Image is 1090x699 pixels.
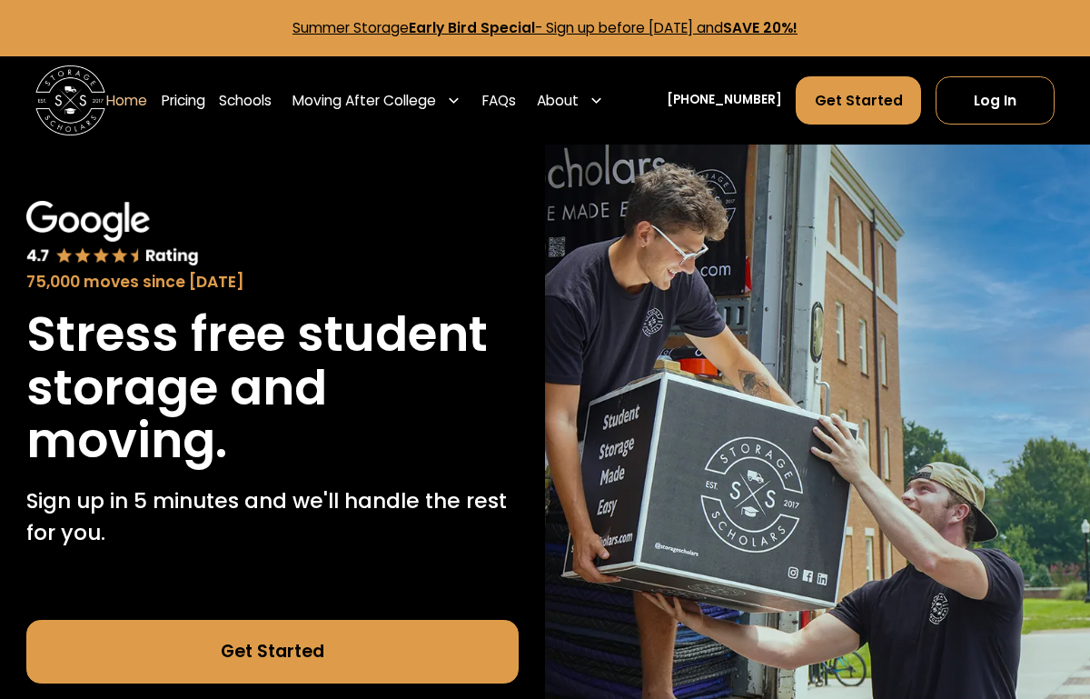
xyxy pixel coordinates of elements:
[530,75,610,125] div: About
[26,620,520,684] a: Get Started
[26,485,520,549] p: Sign up in 5 minutes and we'll handle the rest for you.
[482,75,516,125] a: FAQs
[292,18,798,37] a: Summer StorageEarly Bird Special- Sign up before [DATE] andSAVE 20%!
[219,75,272,125] a: Schools
[35,65,106,136] img: Storage Scholars main logo
[667,91,782,109] a: [PHONE_NUMBER]
[292,90,436,111] div: Moving After College
[26,201,199,267] img: Google 4.7 star rating
[409,18,535,37] strong: Early Bird Special
[26,308,520,468] h1: Stress free student storage and moving.
[26,270,520,294] div: 75,000 moves since [DATE]
[162,75,205,125] a: Pricing
[106,75,147,125] a: Home
[537,90,579,111] div: About
[286,75,469,125] div: Moving After College
[796,76,921,124] a: Get Started
[723,18,798,37] strong: SAVE 20%!
[35,65,106,136] a: home
[936,76,1055,124] a: Log In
